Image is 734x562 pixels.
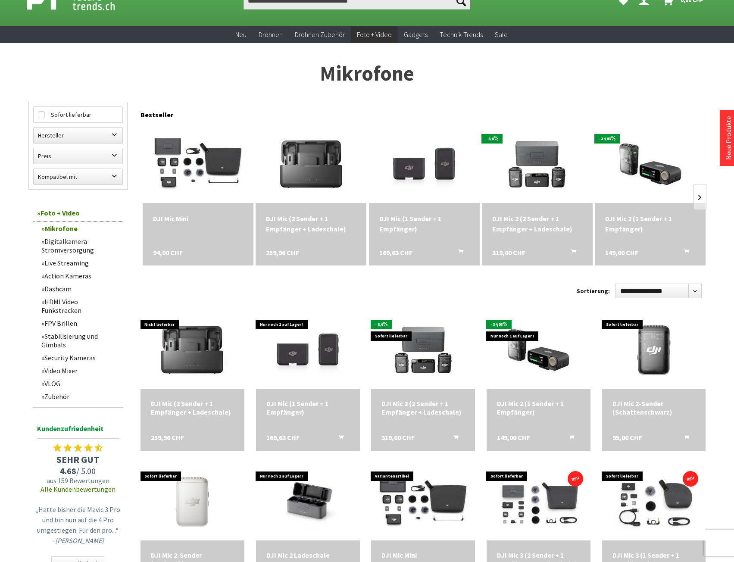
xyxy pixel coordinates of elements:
[37,423,119,439] span: Kundenzufriedenheit
[37,377,123,390] a: VLOG
[259,463,356,540] img: DJI Mic 2 Ladeschale
[151,399,234,416] div: DJI Mic (2 Sender + 1 Empfänger + Ladeschale)
[612,399,696,416] a: DJI Mic 2-Sender (Schattenschwarz) 95,00 CHF In den Warenkorb
[328,433,349,444] button: In den Warenkorb
[153,311,231,389] img: DJI Mic (2 Sender + 1 Empfänger + Ladeschale)
[266,213,356,234] div: DJI Mic (2 Sender + 1 Empfänger + Ladeschale)
[152,125,244,203] img: DJI Mic Mini
[259,30,283,39] span: Drohnen
[443,433,464,444] button: In den Warenkorb
[141,102,706,123] div: Bestseller
[497,399,580,416] a: DJI Mic 2 (1 Sender + 1 Empfänger) 149,00 CHF In den Warenkorb
[266,551,350,559] a: DJI Mic 2 Ladeschale
[266,399,350,416] a: DJI Mic (1 Sender + 1 Empfänger) 169,63 CHF In den Warenkorb
[153,463,231,540] img: DJI Mic 2-Sender (Perlweiß)
[295,30,345,39] span: Drohnen Zubehör
[235,30,247,39] span: Neu
[384,311,462,389] img: DJI Mic 2 (2 Sender + 1 Empfänger + Ladeschale)
[495,30,508,39] span: Sale
[34,148,122,164] label: Preis
[37,390,123,403] a: Zubehör
[561,247,581,259] button: In den Warenkorb
[612,125,689,203] img: DJI Mic 2 (1 Sender + 1 Empfänger)
[33,453,123,465] span: SEHR GUT
[153,213,243,224] a: DJI Mic Mini 94,00 CHF
[55,536,104,545] em: [PERSON_NAME]
[37,222,123,235] a: Mikrofone
[34,128,122,143] label: Hersteller
[674,247,694,259] button: In den Warenkorb
[37,351,123,364] a: Security Kameras
[497,399,580,416] div: DJI Mic 2 (1 Sender + 1 Empfänger)
[266,399,350,416] div: DJI Mic (1 Sender + 1 Empfänger)
[612,399,696,416] div: DJI Mic 2-Sender (Schattenschwarz)
[612,433,642,442] span: 95,00 CHF
[379,247,412,258] span: 169,63 CHF
[489,26,514,44] a: Sale
[33,476,123,485] span: aus 159 Bewertungen
[35,504,121,546] p: „Hatte bisher die Mavic 3 Pro und bin nun auf die 4 Pro umgestiegen. Für den pro...“ –
[487,463,590,540] img: DJI Mic 3 (2 Sender + 1 Empfänger + Ladeschale)
[266,213,356,234] a: DJI Mic (2 Sender + 1 Empfänger + Ladeschale) 259,96 CHF
[269,311,347,389] img: DJI Mic (1 Sender + 1 Empfänger)
[28,63,706,84] h1: Mikrofone
[440,30,483,39] span: Technik-Trends
[500,311,577,389] img: DJI Mic 2 (1 Sender + 1 Empfänger)
[605,213,695,234] div: DJI Mic 2 (1 Sender + 1 Empfänger)
[385,125,463,203] img: DJI Mic (1 Sender + 1 Empfänger)
[674,433,694,444] button: In den Warenkorb
[37,364,123,377] a: Video Mixer
[448,247,469,259] button: In den Warenkorb
[498,125,576,203] img: DJI Mic 2 (2 Sender + 1 Empfänger + Ladeschale)
[33,204,123,222] a: Foto + Video
[497,433,530,442] span: 149,00 CHF
[34,169,122,184] label: Kompatibel mit
[253,26,289,44] a: Drohnen
[605,247,638,258] span: 149,00 CHF
[357,30,392,39] span: Foto + Video
[615,311,693,389] img: DJI Mic 2-Sender (Schattenschwarz)
[381,551,465,559] a: DJI Mic Mini
[404,30,428,39] span: Gadgets
[559,433,579,444] button: In den Warenkorb
[434,26,489,44] a: Technik-Trends
[37,235,123,256] a: Digitalkamera-Stromversorgung
[377,463,469,540] img: DJI Mic Mini
[41,485,116,493] a: Alle Kundenbewertungen
[37,282,123,295] a: Dashcam
[33,465,123,476] span: / 5.00
[381,399,465,416] div: DJI Mic 2 (2 Sender + 1 Empfänger + Ladeschale)
[37,317,123,330] a: FPV Brillen
[37,256,123,269] a: Live Streaming
[266,433,300,442] span: 169,63 CHF
[289,26,351,44] a: Drohnen Zubehör
[379,213,469,234] a: DJI Mic (1 Sender + 1 Empfänger) 169,63 CHF In den Warenkorb
[272,125,350,203] img: DJI Mic (2 Sender + 1 Empfänger + Ladeschale)
[492,213,582,234] a: DJI Mic 2 (2 Sender + 1 Empfänger + Ladeschale) 319,00 CHF In den Warenkorb
[381,399,465,416] a: DJI Mic 2 (2 Sender + 1 Empfänger + Ladeschale) 319,00 CHF In den Warenkorb
[37,269,123,282] a: Action Kameras
[605,213,695,234] a: DJI Mic 2 (1 Sender + 1 Empfänger) 149,00 CHF In den Warenkorb
[37,330,123,351] a: Stabilisierung und Gimbals
[151,433,184,442] span: 259,96 CHF
[153,213,243,224] div: DJI Mic Mini
[151,399,234,416] a: DJI Mic (2 Sender + 1 Empfänger + Ladeschale) 259,96 CHF
[351,26,398,44] a: Foto + Video
[37,295,123,317] a: HDMI Video Funkstrecken
[724,116,733,160] a: Neue Produkte
[398,26,434,44] a: Gadgets
[266,247,299,258] span: 259,96 CHF
[602,463,706,540] img: DJI Mic 3 (1 Sender + 1 Empfänger)
[379,213,469,234] div: DJI Mic (1 Sender + 1 Empfänger)
[577,284,610,298] label: Sortierung:
[34,107,122,122] label: Sofort lieferbar
[381,433,415,442] span: 319,00 CHF
[492,247,525,258] span: 319,00 CHF
[60,465,76,476] span: 4.68
[153,247,183,258] span: 94,00 CHF
[229,26,253,44] a: Neu
[492,213,582,234] div: DJI Mic 2 (2 Sender + 1 Empfänger + Ladeschale)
